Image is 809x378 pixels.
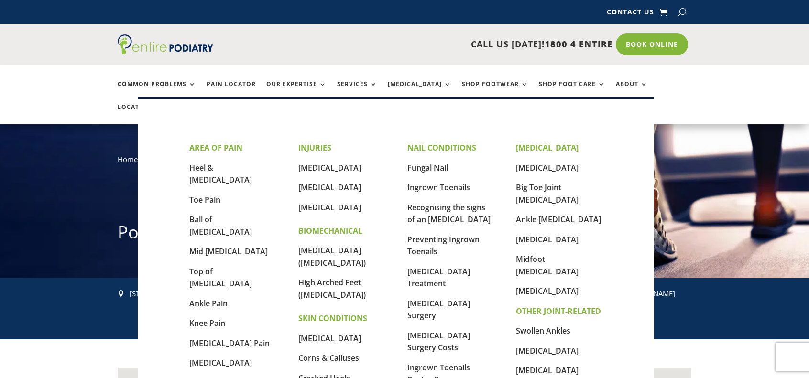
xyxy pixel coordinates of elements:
[407,330,470,353] a: [MEDICAL_DATA] Surgery Costs
[516,214,601,225] a: Ankle [MEDICAL_DATA]
[298,182,361,193] a: [MEDICAL_DATA]
[118,220,691,249] h1: Podiatrist [GEOGRAPHIC_DATA]
[298,277,366,300] a: High Arched Feet ([MEDICAL_DATA])
[516,182,579,205] a: Big Toe Joint [MEDICAL_DATA]
[516,142,579,153] strong: [MEDICAL_DATA]
[298,353,359,363] a: Corns & Calluses
[516,286,579,296] a: [MEDICAL_DATA]
[298,162,361,173] a: [MEDICAL_DATA]
[189,357,252,368] a: [MEDICAL_DATA]
[516,162,579,173] a: [MEDICAL_DATA]
[298,313,367,324] strong: SKIN CONDITIONS
[118,34,213,54] img: logo (1)
[207,81,256,101] a: Pain Locator
[189,338,270,348] a: [MEDICAL_DATA] Pain
[118,47,213,56] a: Entire Podiatry
[607,9,654,19] a: Contact Us
[189,266,252,289] a: Top of [MEDICAL_DATA]
[118,153,691,173] nav: breadcrumb
[616,33,688,55] a: Book Online
[388,81,451,101] a: [MEDICAL_DATA]
[516,325,570,336] a: Swollen Ankles
[298,226,362,236] strong: BIOMECHANICAL
[462,81,528,101] a: Shop Footwear
[407,234,480,257] a: Preventing Ingrown Toenails
[407,182,470,193] a: Ingrown Toenails
[118,154,138,164] a: Home
[298,202,361,213] a: [MEDICAL_DATA]
[189,214,252,237] a: Ball of [MEDICAL_DATA]
[189,318,225,328] a: Knee Pain
[539,81,605,101] a: Shop Foot Care
[407,266,470,289] a: [MEDICAL_DATA] Treatment
[130,288,252,300] p: [STREET_ADDRESS]
[516,306,601,316] strong: OTHER JOINT-RELATED
[545,38,612,50] span: 1800 4 ENTIRE
[516,365,579,376] a: [MEDICAL_DATA]
[189,298,228,309] a: Ankle Pain
[298,333,361,344] a: [MEDICAL_DATA]
[266,81,327,101] a: Our Expertise
[189,194,220,205] a: Toe Pain
[189,162,252,185] a: Heel & [MEDICAL_DATA]
[118,104,165,124] a: Locations
[407,298,470,321] a: [MEDICAL_DATA] Surgery
[516,254,579,277] a: Midfoot [MEDICAL_DATA]
[407,142,476,153] strong: NAIL CONDITIONS
[189,246,268,257] a: Mid [MEDICAL_DATA]
[407,202,491,225] a: Recognising the signs of an [MEDICAL_DATA]
[516,346,579,356] a: [MEDICAL_DATA]
[118,290,124,297] span: 
[407,162,448,173] a: Fungal Nail
[250,38,612,51] p: CALL US [DATE]!
[298,245,366,268] a: [MEDICAL_DATA] ([MEDICAL_DATA])
[118,81,196,101] a: Common Problems
[189,142,242,153] strong: AREA OF PAIN
[298,142,331,153] strong: INJURIES
[616,81,648,101] a: About
[337,81,377,101] a: Services
[516,234,579,245] a: [MEDICAL_DATA]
